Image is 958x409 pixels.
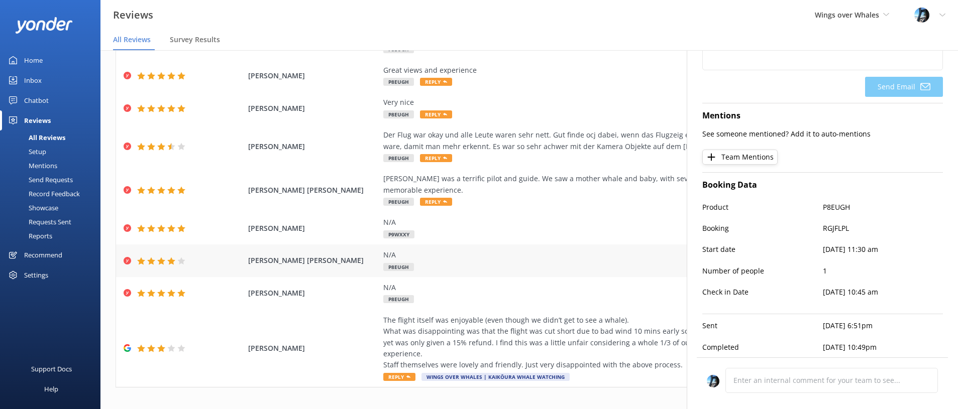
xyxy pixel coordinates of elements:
[383,282,840,293] div: N/A
[383,230,414,238] span: P9WXXY
[24,265,48,285] div: Settings
[383,315,840,371] div: The flight itself was enjoyable (even though we didn’t get to see a whale). What was disappointin...
[823,202,943,213] p: P8EUGH
[702,287,823,298] p: Check in Date
[823,244,943,255] p: [DATE] 11:30 am
[702,320,823,331] p: Sent
[248,185,378,196] span: [PERSON_NAME] [PERSON_NAME]
[31,359,72,379] div: Support Docs
[113,7,153,23] h3: Reviews
[6,215,100,229] a: Requests Sent
[6,130,100,145] a: All Reviews
[383,373,415,381] span: Reply
[823,265,943,277] p: 1
[248,288,378,299] span: [PERSON_NAME]
[420,198,452,206] span: Reply
[6,130,65,145] div: All Reviews
[702,223,823,234] p: Booking
[702,265,823,277] p: Number of people
[6,159,57,173] div: Mentions
[24,245,62,265] div: Recommend
[702,179,943,192] h4: Booking Data
[383,217,840,228] div: N/A
[914,8,929,23] img: 145-1635463833.jpg
[113,35,151,45] span: All Reviews
[383,78,414,86] span: P8EUGH
[420,110,452,118] span: Reply
[383,173,840,196] div: [PERSON_NAME] was a terrific pilot and guide. We saw a mother whale and baby, with several dolphi...
[383,295,414,303] span: P8EUGH
[707,375,719,387] img: 145-1635463833.jpg
[420,154,452,162] span: Reply
[421,373,570,381] span: Wings Over Whales | Kaikōura Whale Watching
[24,70,42,90] div: Inbox
[248,223,378,234] span: [PERSON_NAME]
[248,70,378,81] span: [PERSON_NAME]
[6,173,73,187] div: Send Requests
[383,249,840,260] div: N/A
[702,128,943,140] p: See someone mentioned? Add it to auto-mentions
[248,103,378,114] span: [PERSON_NAME]
[823,342,943,353] p: [DATE] 10:49pm
[702,342,823,353] p: Completed
[248,141,378,152] span: [PERSON_NAME]
[6,187,80,201] div: Record Feedback
[6,187,100,201] a: Record Feedback
[6,145,100,159] a: Setup
[248,255,378,266] span: [PERSON_NAME] [PERSON_NAME]
[6,229,52,243] div: Reports
[702,202,823,213] p: Product
[702,109,943,122] h4: Mentions
[15,17,73,34] img: yonder-white-logo.png
[383,65,840,76] div: Great views and experience
[823,320,943,331] p: [DATE] 6:51pm
[6,215,71,229] div: Requests Sent
[383,154,414,162] span: P8EUGH
[815,10,879,20] span: Wings over Whales
[383,97,840,108] div: Very nice
[24,50,43,70] div: Home
[383,263,414,271] span: P8EUGH
[6,201,100,215] a: Showcase
[702,150,778,165] button: Team Mentions
[823,223,943,234] p: RGJFLPL
[6,229,100,243] a: Reports
[420,78,452,86] span: Reply
[383,198,414,206] span: P8EUGH
[6,201,58,215] div: Showcase
[6,159,100,173] a: Mentions
[383,110,414,118] span: P8EUGH
[24,110,51,130] div: Reviews
[170,35,220,45] span: Survey Results
[248,343,378,354] span: [PERSON_NAME]
[24,90,49,110] div: Chatbot
[383,129,840,152] div: Der Flug war okay und alle Leute waren sehr nett. Gut finde ocj dabei, wenn das Flugzeig etwas ni...
[6,173,100,187] a: Send Requests
[44,379,58,399] div: Help
[6,145,46,159] div: Setup
[702,244,823,255] p: Start date
[823,287,943,298] p: [DATE] 10:45 am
